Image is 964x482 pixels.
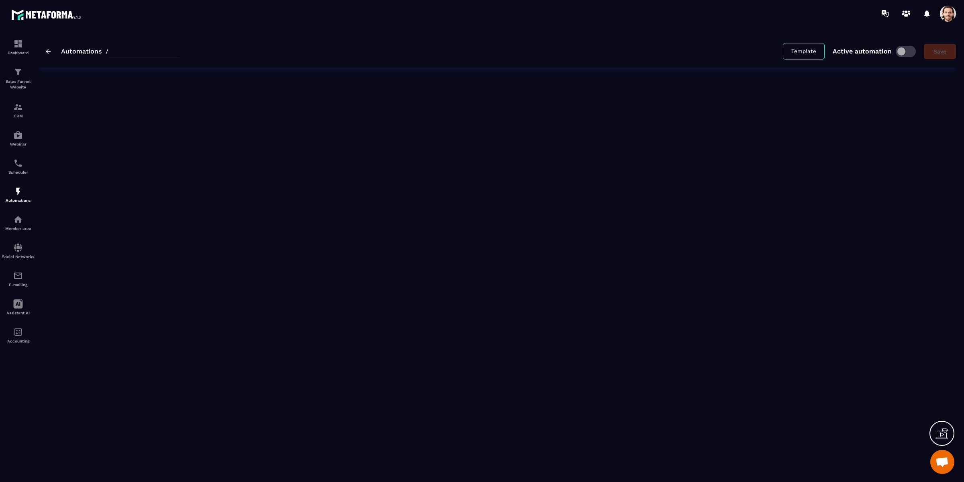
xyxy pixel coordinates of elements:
a: formationformationSales Funnel Website [2,61,34,96]
p: Member area [2,226,34,231]
p: Scheduler [2,170,34,174]
img: formation [13,102,23,112]
span: / [106,47,108,55]
div: Open chat [930,450,954,474]
a: Automations [61,47,102,55]
img: scheduler [13,158,23,168]
a: emailemailE-mailing [2,265,34,293]
button: Template [783,43,825,59]
img: automations [13,187,23,196]
p: Assistant AI [2,311,34,315]
p: Dashboard [2,51,34,55]
a: schedulerschedulerScheduler [2,152,34,180]
p: Automations [2,198,34,203]
p: Social Networks [2,254,34,259]
a: formationformationDashboard [2,33,34,61]
p: Sales Funnel Website [2,79,34,90]
img: arrow [46,49,51,54]
img: formation [13,39,23,49]
a: automationsautomationsMember area [2,209,34,237]
p: E-mailing [2,283,34,287]
img: automations [13,130,23,140]
img: email [13,271,23,281]
a: Assistant AI [2,293,34,321]
a: automationsautomationsWebinar [2,124,34,152]
p: Webinar [2,142,34,146]
a: accountantaccountantAccounting [2,321,34,349]
img: automations [13,215,23,224]
img: logo [11,7,84,22]
img: social-network [13,243,23,252]
p: Accounting [2,339,34,343]
img: formation [13,67,23,77]
a: formationformationCRM [2,96,34,124]
img: accountant [13,327,23,337]
a: automationsautomationsAutomations [2,180,34,209]
p: CRM [2,114,34,118]
a: social-networksocial-networkSocial Networks [2,237,34,265]
p: Active automation [833,47,892,55]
